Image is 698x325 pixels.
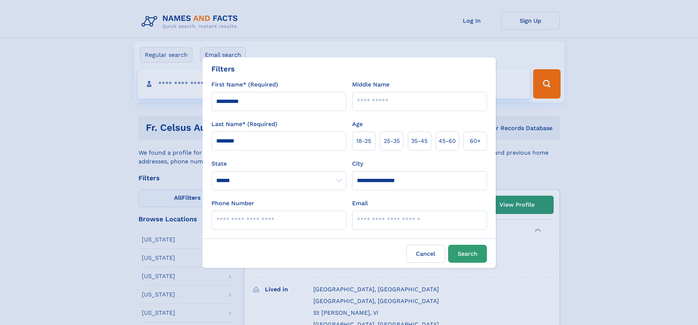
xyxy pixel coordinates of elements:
[211,159,346,168] label: State
[211,199,254,208] label: Phone Number
[211,63,235,74] div: Filters
[211,80,278,89] label: First Name* (Required)
[406,245,445,263] label: Cancel
[448,245,487,263] button: Search
[352,120,363,129] label: Age
[352,199,368,208] label: Email
[384,137,400,145] span: 25‑35
[356,137,371,145] span: 18‑25
[439,137,456,145] span: 45‑60
[470,137,481,145] span: 60+
[352,159,363,168] label: City
[352,80,389,89] label: Middle Name
[411,137,428,145] span: 35‑45
[211,120,277,129] label: Last Name* (Required)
